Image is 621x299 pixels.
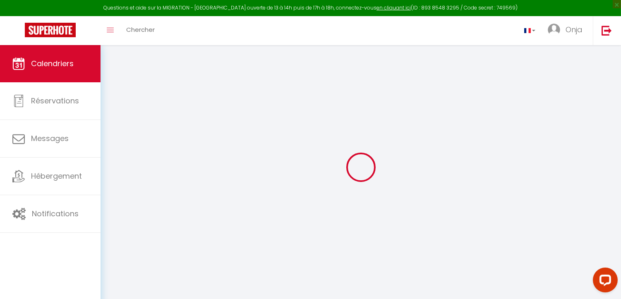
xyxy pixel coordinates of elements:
[548,24,560,36] img: ...
[32,208,79,219] span: Notifications
[120,16,161,45] a: Chercher
[566,24,583,35] span: Onja
[126,25,155,34] span: Chercher
[31,133,69,144] span: Messages
[586,264,621,299] iframe: LiveChat chat widget
[376,4,411,11] a: en cliquant ici
[31,171,82,181] span: Hébergement
[542,16,593,45] a: ... Onja
[31,96,79,106] span: Réservations
[25,23,76,37] img: Super Booking
[602,25,612,36] img: logout
[31,58,74,69] span: Calendriers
